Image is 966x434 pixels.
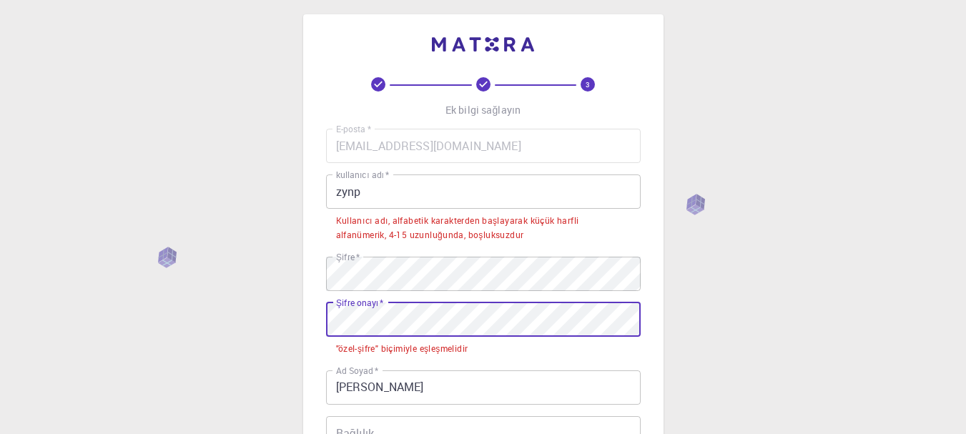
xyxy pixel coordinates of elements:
[445,103,521,117] font: Ek bilgi sağlayın
[336,297,378,309] font: Şifre onayı
[336,251,355,263] font: Şifre
[336,169,384,181] font: kullanıcı adı
[336,214,579,240] font: Kullanıcı adı, alfabetik karakterden başlayarak küçük harfli alfanümerik, 4-15 uzunluğunda, boşlu...
[336,365,373,377] font: Ad Soyad
[336,123,365,135] font: E-posta
[336,342,468,354] font: "özel-şifre" biçimiyle eşleşmelidir
[586,79,590,89] text: 3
